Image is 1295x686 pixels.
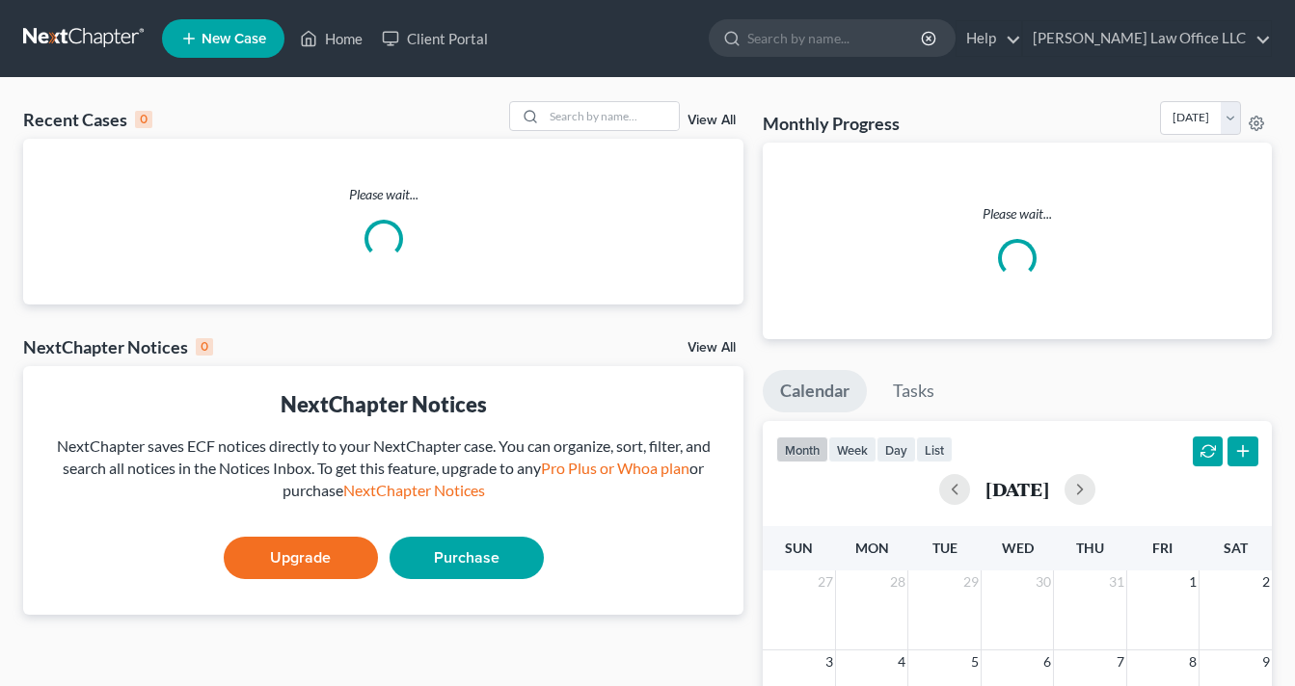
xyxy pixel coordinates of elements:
span: 27 [816,570,835,594]
a: Home [290,21,372,56]
a: NextChapter Notices [343,481,485,499]
span: 9 [1260,650,1272,673]
a: Pro Plus or Whoa plan [541,459,689,477]
div: NextChapter Notices [39,389,728,419]
span: 1 [1187,570,1199,594]
div: NextChapter saves ECF notices directly to your NextChapter case. You can organize, sort, filter, ... [39,435,728,502]
input: Search by name... [747,20,924,56]
span: 7 [1115,650,1126,673]
button: week [828,436,877,462]
p: Please wait... [778,204,1256,224]
h2: [DATE] [985,479,1049,499]
span: Sat [1224,540,1248,556]
span: 30 [1034,570,1053,594]
a: Calendar [763,370,867,412]
span: 6 [1041,650,1053,673]
span: Sun [785,540,813,556]
span: 28 [888,570,907,594]
span: New Case [202,32,266,46]
span: 31 [1107,570,1126,594]
div: NextChapter Notices [23,335,213,358]
a: Help [957,21,1021,56]
a: [PERSON_NAME] Law Office LLC [1023,21,1271,56]
span: 5 [969,650,981,673]
span: 3 [823,650,835,673]
span: 4 [896,650,907,673]
span: Thu [1076,540,1104,556]
a: Tasks [876,370,952,412]
div: 0 [196,338,213,356]
a: View All [688,341,736,355]
a: Upgrade [224,537,378,579]
button: month [776,436,828,462]
div: Recent Cases [23,108,152,131]
span: Mon [855,540,889,556]
h3: Monthly Progress [763,112,900,135]
div: 0 [135,111,152,128]
span: 29 [961,570,981,594]
a: Client Portal [372,21,498,56]
p: Please wait... [23,185,743,204]
input: Search by name... [544,102,679,130]
a: View All [688,114,736,127]
span: 8 [1187,650,1199,673]
span: 2 [1260,570,1272,594]
span: Wed [1002,540,1034,556]
button: list [916,436,953,462]
a: Purchase [390,537,544,579]
span: Tue [932,540,958,556]
span: Fri [1152,540,1173,556]
button: day [877,436,916,462]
